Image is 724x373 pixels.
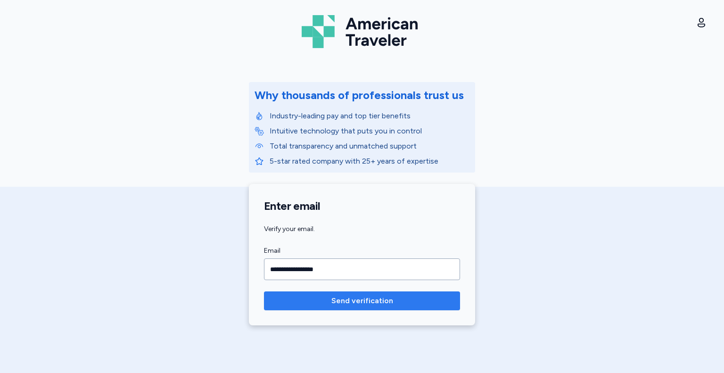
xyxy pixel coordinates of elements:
span: Send verification [331,295,393,307]
p: Industry-leading pay and top tier benefits [270,110,469,122]
p: Intuitive technology that puts you in control [270,125,469,137]
h1: Enter email [264,199,460,213]
label: Email [264,245,460,257]
p: 5-star rated company with 25+ years of expertise [270,156,469,167]
div: Verify your email. [264,224,460,234]
button: Send verification [264,291,460,310]
p: Total transparency and unmatched support [270,141,469,152]
div: Why thousands of professionals trust us [255,88,464,103]
input: Email [264,258,460,280]
img: Logo [302,11,422,52]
